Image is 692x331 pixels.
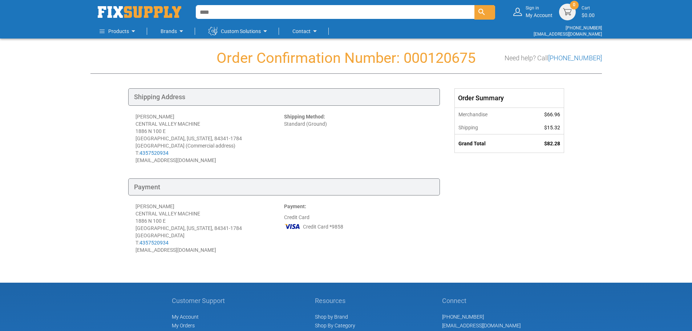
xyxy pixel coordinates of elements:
a: [EMAIL_ADDRESS][DOMAIN_NAME] [442,323,521,328]
th: Shipping [455,121,521,134]
img: Fix Industrial Supply [98,6,181,18]
button: Search [474,5,495,20]
h5: Resources [315,297,356,304]
img: VI [284,221,301,232]
th: Merchandise [455,108,521,121]
a: [PHONE_NUMBER] [548,54,602,62]
a: Products [100,24,138,39]
div: [PERSON_NAME] CENTRAL VALLEY MACHINE 1886 N 100 E [GEOGRAPHIC_DATA], [US_STATE], 84341-1784 [GEOG... [135,113,284,164]
small: Sign in [526,5,553,11]
a: [PHONE_NUMBER] [566,25,602,31]
strong: Payment: [284,203,306,209]
strong: Shipping Method: [284,114,325,120]
small: Cart [582,5,595,11]
div: Payment [128,178,440,196]
div: Shipping Address [128,88,440,106]
a: store logo [98,6,181,18]
h3: Need help? Call [505,55,602,62]
h5: Connect [442,297,521,304]
a: [PHONE_NUMBER] [442,314,484,320]
span: $0.00 [582,12,595,18]
a: 4357520934 [139,150,169,156]
a: Contact [292,24,319,39]
a: Shop By Category [315,323,355,328]
span: My Account [172,314,199,320]
a: Shop by Brand [315,314,348,320]
span: 0 [573,2,575,8]
h1: Order Confirmation Number: 000120675 [90,50,602,66]
span: My Orders [172,323,195,328]
h5: Customer Support [172,297,229,304]
span: $15.32 [544,125,560,130]
div: Credit Card [284,203,433,254]
div: My Account [526,5,553,19]
span: Credit Card *9858 [303,223,343,230]
span: $82.28 [544,141,560,146]
div: Order Summary [455,89,564,108]
a: Custom Solutions [209,24,270,39]
a: Brands [161,24,186,39]
a: 4357520934 [139,240,169,246]
div: [PERSON_NAME] CENTRAL VALLEY MACHINE 1886 N 100 E [GEOGRAPHIC_DATA], [US_STATE], 84341-1784 [GEOG... [135,203,284,254]
div: Standard (Ground) [284,113,433,164]
span: $66.96 [544,112,560,117]
strong: Grand Total [458,141,486,146]
a: [EMAIL_ADDRESS][DOMAIN_NAME] [534,32,602,37]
